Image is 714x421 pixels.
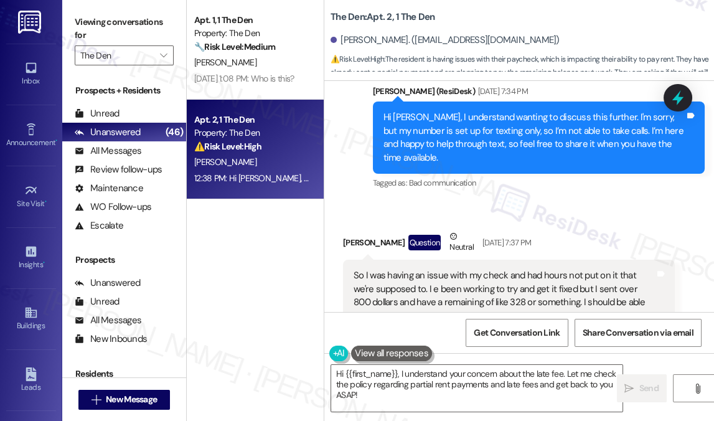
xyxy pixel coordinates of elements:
[106,393,157,406] span: New Message
[75,314,141,327] div: All Messages
[75,201,151,214] div: WO Follow-ups
[194,27,309,40] div: Property: The Den
[466,319,568,347] button: Get Conversation Link
[373,174,705,192] div: Tagged as:
[55,136,57,145] span: •
[62,367,186,381] div: Residents
[75,126,141,139] div: Unanswered
[408,235,441,250] div: Question
[80,45,154,65] input: All communities
[62,253,186,267] div: Prospects
[194,14,309,27] div: Apt. 1, 1 The Den
[43,258,45,267] span: •
[160,50,167,60] i: 
[194,113,309,126] div: Apt. 2, 1 The Den
[75,144,141,158] div: All Messages
[6,241,56,275] a: Insights •
[194,73,294,84] div: [DATE] 1:08 PM: Who is this?
[583,326,693,339] span: Share Conversation via email
[617,374,667,402] button: Send
[408,177,476,188] span: Bad communication
[693,384,702,394] i: 
[75,219,123,232] div: Escalate
[475,85,528,98] div: [DATE] 7:34 PM
[162,123,186,142] div: (46)
[6,180,56,214] a: Site Visit •
[194,41,275,52] strong: 🔧 Risk Level: Medium
[575,319,702,347] button: Share Conversation via email
[331,365,622,412] textarea: Hi {{first_name}}, I understand your concern about the late fee. Let me check the policy regardin...
[331,53,714,93] span: : The resident is having issues with their paycheck, which is impacting their ability to pay rent...
[343,230,675,260] div: [PERSON_NAME]
[194,126,309,140] div: Property: The Den
[447,230,476,256] div: Neutral
[75,163,162,176] div: Review follow-ups
[45,197,47,206] span: •
[18,11,44,34] img: ResiDesk Logo
[639,382,659,395] span: Send
[6,364,56,397] a: Leads
[78,390,171,410] button: New Message
[624,384,634,394] i: 
[62,84,186,97] div: Prospects + Residents
[6,57,56,91] a: Inbox
[331,11,435,24] b: The Den: Apt. 2, 1 The Den
[373,85,705,102] div: [PERSON_NAME] (ResiDesk)
[6,302,56,336] a: Buildings
[92,395,101,405] i: 
[75,107,120,120] div: Unread
[194,156,256,168] span: [PERSON_NAME]
[75,12,174,45] label: Viewing conversations for
[331,54,384,64] strong: ⚠️ Risk Level: High
[383,111,685,164] div: Hi [PERSON_NAME], I understand wanting to discuss this further. I'm sorry, but my number is set u...
[75,295,120,308] div: Unread
[474,326,560,339] span: Get Conversation Link
[75,333,147,346] div: New Inbounds
[331,34,560,47] div: [PERSON_NAME]. ([EMAIL_ADDRESS][DOMAIN_NAME])
[479,236,532,249] div: [DATE] 7:37 PM
[194,57,256,68] span: [PERSON_NAME]
[75,182,143,195] div: Maintenance
[354,269,655,336] div: So I was having an issue with my check and had hours not put on it that we're supposed to. I e be...
[75,277,141,290] div: Unanswered
[194,141,261,152] strong: ⚠️ Risk Level: High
